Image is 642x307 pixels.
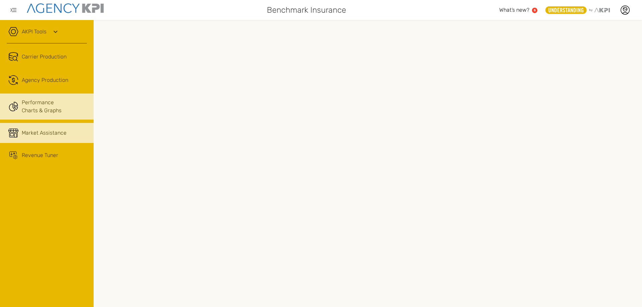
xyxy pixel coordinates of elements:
span: Revenue Tuner [22,151,58,159]
a: AKPI Tools [22,28,46,36]
span: Agency Production [22,76,68,84]
text: 5 [534,8,536,12]
span: What’s new? [499,7,529,13]
img: agencykpi-logo-550x69-2d9e3fa8.png [27,3,104,13]
span: Benchmark Insurance [267,4,346,16]
a: 5 [532,8,537,13]
span: Carrier Production [22,53,67,61]
span: Market Assistance [22,129,67,137]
